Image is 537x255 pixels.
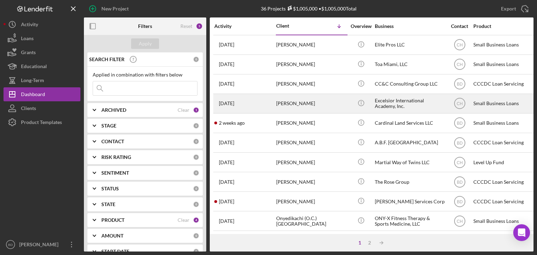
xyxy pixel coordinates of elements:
[457,101,463,106] text: CH
[101,123,116,129] b: STAGE
[3,87,80,101] button: Dashboard
[21,73,44,89] div: Long-Term
[375,173,445,191] div: The Rose Group
[375,133,445,152] div: A.B.F. [GEOGRAPHIC_DATA]
[219,160,234,165] time: 2025-09-01 18:10
[219,81,234,87] time: 2025-08-26 15:21
[457,43,463,48] text: CH
[193,248,199,255] div: 0
[375,23,445,29] div: Business
[375,75,445,93] div: CC&C Consulting Group LLC
[375,114,445,132] div: Cardinal Land Services LLC
[219,218,234,224] time: 2025-09-16 12:26
[3,59,80,73] button: Educational
[219,140,234,145] time: 2024-08-28 14:42
[276,75,346,93] div: [PERSON_NAME]
[101,2,129,16] div: New Project
[8,243,13,247] text: BD
[101,139,124,144] b: CONTACT
[193,217,199,223] div: 4
[457,219,463,224] text: CH
[193,138,199,145] div: 0
[101,233,123,239] b: AMOUNT
[101,186,119,191] b: STATUS
[457,160,463,165] text: CH
[21,59,47,75] div: Educational
[131,38,159,49] button: Apply
[365,240,374,246] div: 2
[375,153,445,172] div: Martial Way of Twins LLC
[276,212,346,230] div: Onyedikachi (O.C.) [GEOGRAPHIC_DATA]
[84,2,136,16] button: New Project
[21,115,62,131] div: Product Templates
[101,217,124,223] b: PRODUCT
[457,82,463,87] text: BD
[89,57,124,62] b: SEARCH FILTER
[219,61,234,67] time: 2025-08-17 04:46
[3,17,80,31] button: Activity
[276,133,346,152] div: [PERSON_NAME]
[21,45,36,61] div: Grants
[457,62,463,67] text: CH
[21,87,45,103] div: Dashboard
[219,199,234,204] time: 2025-08-28 13:19
[375,94,445,113] div: Excelsior International Academy, Inc.
[3,31,80,45] button: Loans
[513,224,530,241] div: Open Intercom Messenger
[276,114,346,132] div: [PERSON_NAME]
[138,23,152,29] b: Filters
[193,154,199,160] div: 0
[3,101,80,115] button: Clients
[3,73,80,87] button: Long-Term
[101,107,126,113] b: ARCHIVED
[93,72,198,78] div: Applied in combination with filters below
[494,2,534,16] button: Export
[457,180,463,184] text: BD
[457,199,463,204] text: BD
[193,170,199,176] div: 0
[276,153,346,172] div: [PERSON_NAME]
[196,23,203,30] div: 5
[101,154,131,160] b: RISK RATING
[286,6,317,12] div: $1,005,000
[178,217,189,223] div: Clear
[193,201,199,207] div: 0
[3,238,80,252] button: BD[PERSON_NAME]
[355,240,365,246] div: 1
[193,233,199,239] div: 0
[276,23,311,29] div: Client
[21,17,38,33] div: Activity
[375,192,445,211] div: [PERSON_NAME] Services Corp
[101,249,129,254] b: START DATE
[3,45,80,59] button: Grants
[276,173,346,191] div: [PERSON_NAME]
[21,31,34,47] div: Loans
[101,202,115,207] b: STATE
[276,192,346,211] div: [PERSON_NAME]
[214,23,275,29] div: Activity
[193,107,199,113] div: 1
[21,101,36,117] div: Clients
[457,121,463,126] text: BD
[178,107,189,113] div: Clear
[3,115,80,129] button: Product Templates
[101,170,129,176] b: SENTIMENT
[276,94,346,113] div: [PERSON_NAME]
[276,36,346,54] div: [PERSON_NAME]
[193,123,199,129] div: 0
[375,36,445,54] div: Elite Pros LLC
[501,2,516,16] div: Export
[219,101,234,106] time: 2025-08-17 19:50
[446,23,473,29] div: Contact
[193,185,199,192] div: 0
[219,120,245,126] time: 2025-09-10 15:09
[375,212,445,230] div: ONY-X Fitness Therapy & Sports Medicine, LLC
[17,238,63,253] div: [PERSON_NAME]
